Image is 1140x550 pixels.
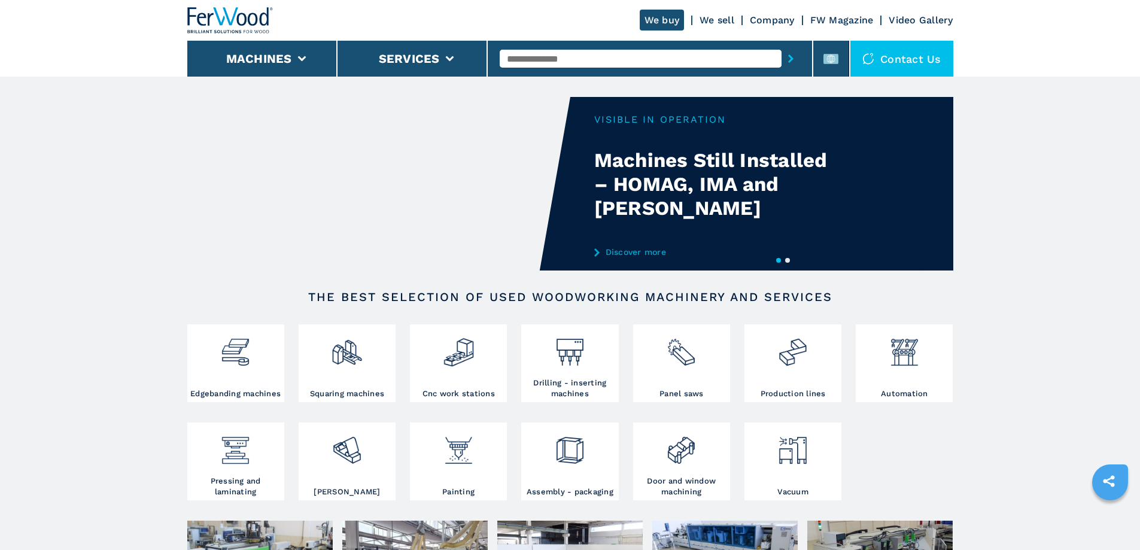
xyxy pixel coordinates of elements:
[777,487,808,497] h3: Vacuum
[636,476,727,497] h3: Door and window machining
[187,423,284,500] a: Pressing and laminating
[299,423,396,500] a: [PERSON_NAME]
[314,487,380,497] h3: [PERSON_NAME]
[850,41,953,77] div: Contact us
[554,426,586,466] img: montaggio_imballaggio_2.png
[594,247,829,257] a: Discover more
[521,423,618,500] a: Assembly - packaging
[310,388,384,399] h3: Squaring machines
[554,327,586,368] img: foratrici_inseritrici_2.png
[443,327,475,368] img: centro_di_lavoro_cnc_2.png
[881,388,928,399] h3: Automation
[761,388,826,399] h3: Production lines
[633,324,730,402] a: Panel saws
[776,258,781,263] button: 1
[889,327,920,368] img: automazione.png
[190,476,281,497] h3: Pressing and laminating
[665,327,697,368] img: sezionatrici_2.png
[862,53,874,65] img: Contact us
[889,14,953,26] a: Video Gallery
[785,258,790,263] button: 2
[700,14,734,26] a: We sell
[410,423,507,500] a: Painting
[659,388,704,399] h3: Panel saws
[744,423,841,500] a: Vacuum
[1094,466,1124,496] a: sharethis
[187,324,284,402] a: Edgebanding machines
[187,97,570,271] video: Your browser does not support the video tag.
[331,426,363,466] img: levigatrici_2.png
[379,51,440,66] button: Services
[527,487,613,497] h3: Assembly - packaging
[442,487,475,497] h3: Painting
[782,45,800,72] button: submit-button
[331,327,363,368] img: squadratrici_2.png
[810,14,874,26] a: FW Magazine
[220,426,251,466] img: pressa-strettoia.png
[521,324,618,402] a: Drilling - inserting machines
[744,324,841,402] a: Production lines
[750,14,795,26] a: Company
[299,324,396,402] a: Squaring machines
[777,426,808,466] img: aspirazione_1.png
[777,327,808,368] img: linee_di_produzione_2.png
[856,324,953,402] a: Automation
[633,423,730,500] a: Door and window machining
[640,10,685,31] a: We buy
[443,426,475,466] img: verniciatura_1.png
[226,290,915,304] h2: The best selection of used woodworking machinery and services
[665,426,697,466] img: lavorazione_porte_finestre_2.png
[226,51,292,66] button: Machines
[187,7,273,34] img: Ferwood
[524,378,615,399] h3: Drilling - inserting machines
[220,327,251,368] img: bordatrici_1.png
[422,388,495,399] h3: Cnc work stations
[190,388,281,399] h3: Edgebanding machines
[410,324,507,402] a: Cnc work stations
